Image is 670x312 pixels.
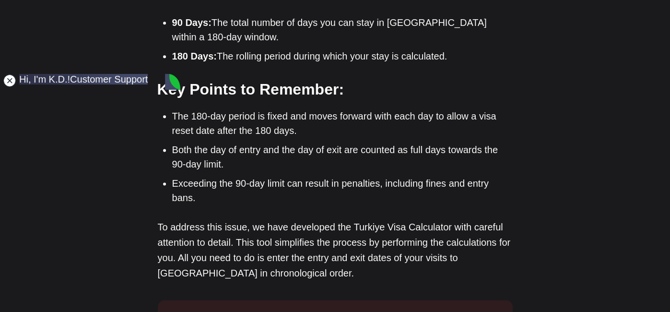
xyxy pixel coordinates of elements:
strong: 90 Days: [172,17,212,28]
strong: 180 Days: [172,51,217,61]
li: The total number of days you can stay in [GEOGRAPHIC_DATA] within a 180-day window. [172,15,513,44]
h3: Key Points to Remember: [157,79,512,100]
li: Both the day of entry and the day of exit are counted as full days towards the 90-day limit. [172,143,513,171]
p: To address this issue, we have developed the Turkiye Visa Calculator with careful attention to de... [158,219,513,281]
li: The rolling period during which your stay is calculated. [172,49,513,63]
li: Exceeding the 90-day limit can result in penalties, including fines and entry bans. [172,176,513,205]
li: The 180-day period is fixed and moves forward with each day to allow a visa reset date after the ... [172,109,513,138]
